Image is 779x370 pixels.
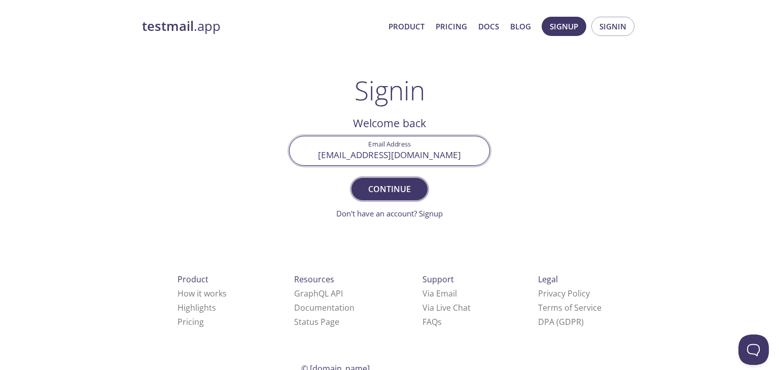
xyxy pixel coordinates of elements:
a: Via Email [422,288,457,299]
a: Documentation [294,302,355,313]
span: Legal [538,274,558,285]
iframe: Help Scout Beacon - Open [738,335,769,365]
a: FAQ [422,316,442,327]
a: Product [388,20,424,33]
span: Signin [599,20,626,33]
span: Resources [294,274,334,285]
span: Product [178,274,208,285]
button: Signin [591,17,634,36]
span: Signup [550,20,578,33]
a: Pricing [178,316,204,327]
a: Highlights [178,302,216,313]
strong: testmail [142,17,194,35]
span: Continue [363,182,416,196]
a: Blog [510,20,531,33]
button: Signup [542,17,586,36]
span: Support [422,274,454,285]
span: s [438,316,442,327]
a: Privacy Policy [538,288,590,299]
a: testmail.app [142,18,380,35]
a: Don't have an account? Signup [336,208,443,218]
a: Terms of Service [538,302,601,313]
h1: Signin [355,75,425,105]
a: Pricing [436,20,467,33]
a: Via Live Chat [422,302,471,313]
h2: Welcome back [289,115,490,132]
a: Docs [478,20,499,33]
a: DPA (GDPR) [538,316,584,327]
button: Continue [351,178,428,200]
a: Status Page [294,316,339,327]
a: How it works [178,288,227,299]
a: GraphQL API [294,288,343,299]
